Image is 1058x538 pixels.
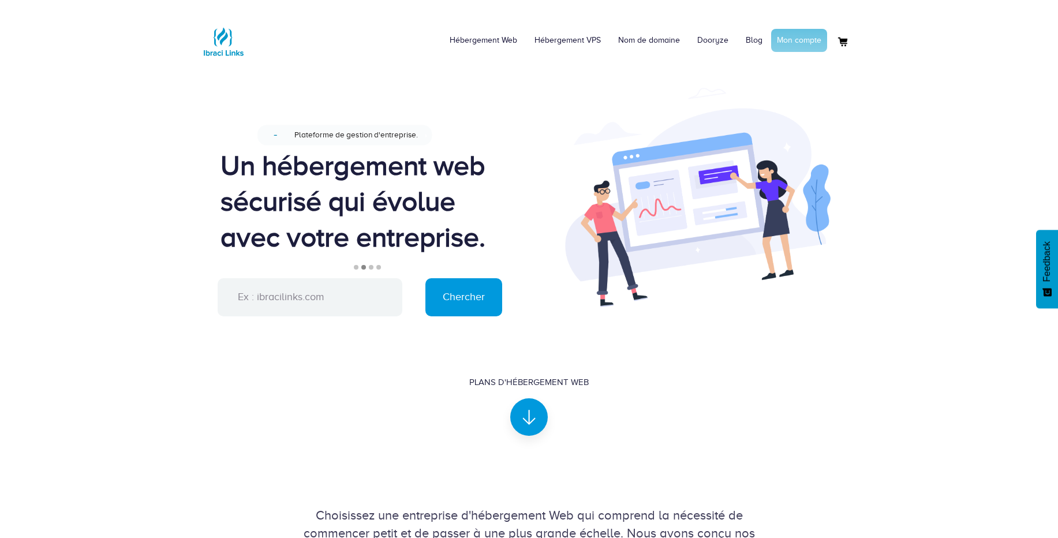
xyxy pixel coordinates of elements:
span: Feedback [1042,241,1052,282]
a: Logo Ibraci Links [200,9,246,65]
a: Blog [737,23,771,58]
div: Un hébergement web sécurisé qui évolue avec votre entreprise. [220,148,512,255]
img: Logo Ibraci Links [200,18,246,65]
a: Hébergement VPS [526,23,610,58]
a: Dooryze [689,23,737,58]
span: Plateforme de gestion d'entreprise. [294,130,417,139]
button: Feedback - Afficher l’enquête [1036,230,1058,308]
a: Plans d'hébergement Web [469,376,589,426]
div: Plans d'hébergement Web [469,376,589,388]
a: Mon compte [771,29,827,52]
a: Nom de domaine [610,23,689,58]
a: NouveauPlateforme de gestion d'entreprise. [257,122,475,148]
span: Nouveau [274,135,276,136]
input: Chercher [425,278,502,316]
input: Ex : ibracilinks.com [218,278,402,316]
a: Hébergement Web [441,23,526,58]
